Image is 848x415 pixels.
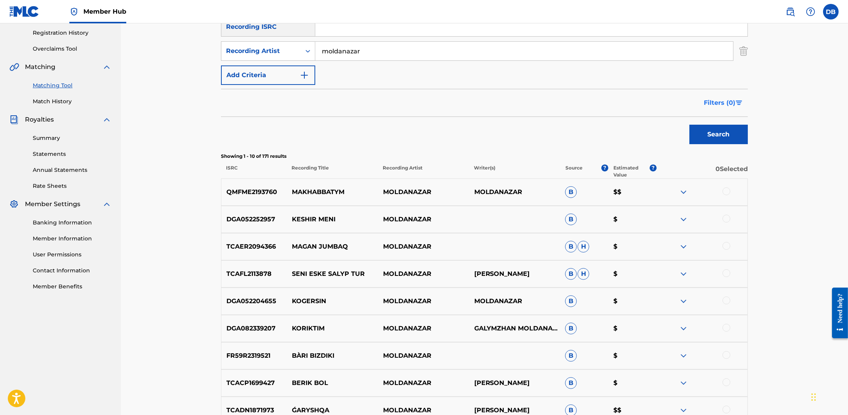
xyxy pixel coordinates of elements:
div: User Menu [823,4,839,19]
p: KOGERSIN [287,297,378,306]
span: B [565,186,577,198]
img: filter [736,101,742,105]
span: B [565,295,577,307]
span: B [565,323,577,334]
span: Matching [25,62,55,72]
a: Banking Information [33,219,111,227]
p: KESHIR MENI [287,215,378,224]
p: $ [608,324,657,333]
p: $ [608,297,657,306]
p: 0 Selected [657,164,748,178]
iframe: Resource Center [826,282,848,344]
img: expand [679,242,688,251]
p: GALYMZHAN MOLDANAZAR [469,324,560,333]
p: Showing 1 - 10 of 171 results [221,153,748,160]
p: DGA082339207 [221,324,287,333]
p: TCAFL2113878 [221,269,287,279]
a: User Permissions [33,251,111,259]
p: ǴARYSHQA [287,406,378,415]
div: Recording Artist [226,46,296,56]
div: Drag [811,385,816,409]
span: ? [601,164,608,171]
p: $ [608,242,657,251]
p: MOLDANAZAR [378,269,469,279]
p: $ [608,215,657,224]
span: Filters ( 0 ) [704,98,735,108]
p: MOLDANAZAR [378,324,469,333]
a: Registration History [33,29,111,37]
img: expand [679,187,688,197]
img: Member Settings [9,200,19,209]
p: MOLDANAZAR [378,378,469,388]
a: Member Information [33,235,111,243]
img: expand [679,406,688,415]
p: MOLDANAZAR [378,406,469,415]
p: MOLDANAZAR [378,242,469,251]
img: help [806,7,815,16]
p: $ [608,269,657,279]
p: KORIKTIM [287,324,378,333]
span: Royalties [25,115,54,124]
img: expand [679,324,688,333]
span: Member Settings [25,200,80,209]
p: QMFME2193760 [221,187,287,197]
img: expand [679,351,688,360]
p: BERIK BOL [287,378,378,388]
p: [PERSON_NAME] [469,406,560,415]
p: MOLDANAZAR [469,297,560,306]
p: SENI ESKE SALYP TUR [287,269,378,279]
a: Match History [33,97,111,106]
p: MOLDANAZAR [469,187,560,197]
p: MOLDANAZAR [378,351,469,360]
span: Member Hub [83,7,126,16]
img: expand [679,378,688,388]
a: Annual Statements [33,166,111,174]
span: B [565,214,577,225]
img: Royalties [9,115,19,124]
a: Rate Sheets [33,182,111,190]
p: MOLDANAZAR [378,297,469,306]
img: expand [102,115,111,124]
a: Contact Information [33,267,111,275]
span: ? [650,164,657,171]
p: ISRC [221,164,286,178]
a: Statements [33,150,111,158]
p: MOLDANAZAR [378,215,469,224]
img: Matching [9,62,19,72]
img: expand [679,215,688,224]
img: expand [102,62,111,72]
p: Recording Title [286,164,378,178]
a: Matching Tool [33,81,111,90]
img: MLC Logo [9,6,39,17]
p: MAGAN JUMBAQ [287,242,378,251]
img: Delete Criterion [739,41,748,61]
img: Top Rightsholder [69,7,79,16]
p: Writer(s) [469,164,560,178]
p: Estimated Value [613,164,649,178]
span: H [578,268,589,280]
a: Summary [33,134,111,142]
a: Member Benefits [33,283,111,291]
img: expand [679,269,688,279]
button: Filters (0) [699,93,748,113]
span: H [578,241,589,253]
a: Overclaims Tool [33,45,111,53]
img: search [786,7,795,16]
p: MAKHABBATYM [287,187,378,197]
p: DGA052252957 [221,215,287,224]
p: $$ [608,187,657,197]
p: TCAER2094366 [221,242,287,251]
div: Chat Widget [809,378,848,415]
div: Help [803,4,818,19]
p: [PERSON_NAME] [469,378,560,388]
span: B [565,377,577,389]
button: Search [689,125,748,144]
p: TCADN1871973 [221,406,287,415]
p: DGA052204655 [221,297,287,306]
p: $ [608,378,657,388]
img: expand [102,200,111,209]
span: B [565,241,577,253]
p: BÀRI BIZDIKI [287,351,378,360]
